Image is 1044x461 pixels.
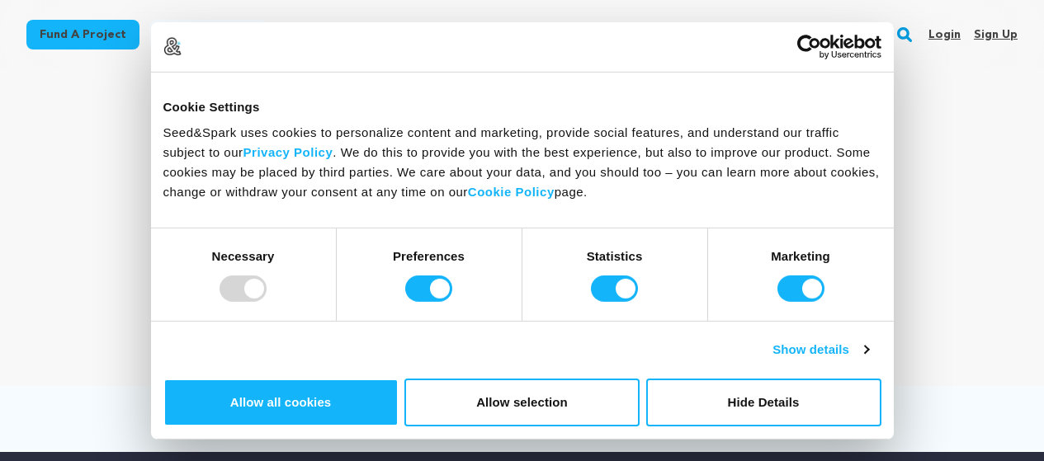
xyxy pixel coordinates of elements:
[468,185,555,199] a: Cookie Policy
[974,21,1018,48] a: Sign up
[646,379,881,426] button: Hide Details
[163,96,881,116] div: Cookie Settings
[393,249,465,263] strong: Preferences
[771,249,830,263] strong: Marketing
[243,145,333,159] a: Privacy Policy
[163,379,399,426] button: Allow all cookies
[163,37,182,55] img: logo
[26,20,139,49] a: Fund a project
[212,249,275,263] strong: Necessary
[163,123,881,202] div: Seed&Spark uses cookies to personalize content and marketing, provide social features, and unders...
[587,249,643,263] strong: Statistics
[928,21,961,48] a: Login
[772,340,868,360] a: Show details
[737,34,881,59] a: Usercentrics Cookiebot - opens in a new window
[404,379,640,426] button: Allow selection
[149,20,267,49] a: Start a project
